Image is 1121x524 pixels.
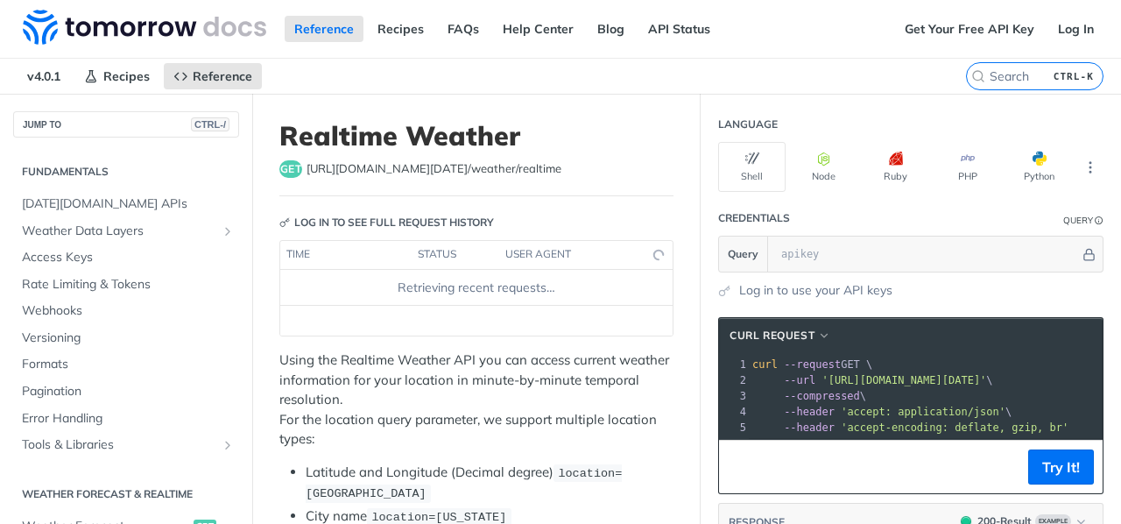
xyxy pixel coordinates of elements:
span: Reference [193,68,252,84]
a: Weather Data LayersShow subpages for Weather Data Layers [13,218,239,244]
kbd: CTRL-K [1049,67,1098,85]
button: PHP [934,142,1001,192]
span: cURL Request [730,328,814,343]
button: Hide [1080,245,1098,263]
a: Formats [13,351,239,378]
th: status [412,241,499,269]
div: Language [718,117,778,132]
div: Log in to see full request history [279,215,494,230]
span: --request [784,358,841,371]
span: get [279,160,302,178]
div: 1 [719,357,749,372]
a: Access Keys [13,244,239,271]
span: --header [784,406,835,418]
h2: Weather Forecast & realtime [13,486,239,502]
span: 'accept-encoding: deflate, gzip, br' [841,421,1068,434]
span: [DATE][DOMAIN_NAME] APIs [22,195,235,213]
span: curl [752,358,778,371]
div: 5 [719,420,749,435]
span: --url [784,374,815,386]
div: 4 [719,404,749,420]
span: \ [752,390,866,402]
button: Ruby [862,142,929,192]
a: Recipes [368,16,434,42]
span: 'accept: application/json' [841,406,1005,418]
a: Get Your Free API Key [895,16,1044,42]
span: Access Keys [22,249,235,266]
a: Pagination [13,379,239,405]
span: Pagination [22,383,235,400]
a: Log in to use your API keys [739,281,892,300]
div: Credentials [718,210,790,226]
a: Error Handling [13,406,239,432]
span: CTRL-/ [191,117,229,131]
a: Help Center [493,16,583,42]
a: Webhooks [13,298,239,324]
span: Rate Limiting & Tokens [22,276,235,294]
a: Versioning [13,325,239,351]
a: Rate Limiting & Tokens [13,272,239,298]
button: JUMP TOCTRL-/ [13,111,239,138]
div: 3 [719,388,749,404]
span: Webhooks [22,302,235,320]
span: Versioning [22,329,235,347]
h2: Fundamentals [13,164,239,180]
th: user agent [499,241,638,269]
button: Query [719,237,768,272]
div: 2 [719,372,749,388]
button: Node [790,142,857,192]
a: FAQs [438,16,489,42]
span: '[URL][DOMAIN_NAME][DATE]' [821,374,986,386]
span: GET \ [752,358,872,371]
a: Blog [588,16,634,42]
img: Tomorrow.io Weather API Docs [23,10,266,45]
a: Reference [164,63,262,89]
span: Tools & Libraries [22,436,216,454]
span: --compressed [784,390,860,402]
span: --header [784,421,835,434]
span: Weather Data Layers [22,223,216,240]
input: apikey [772,237,1080,272]
a: Log In [1048,16,1103,42]
button: Show subpages for Weather Data Layers [221,224,235,238]
a: [DATE][DOMAIN_NAME] APIs [13,191,239,217]
a: Recipes [74,63,159,89]
i: Information [1095,216,1103,225]
span: Query [728,246,758,262]
svg: More ellipsis [1082,159,1098,175]
div: QueryInformation [1063,214,1103,227]
span: Error Handling [22,410,235,428]
span: Recipes [103,68,150,84]
a: Reference [285,16,363,42]
p: Using the Realtime Weather API you can access current weather information for your location in mi... [279,351,673,450]
svg: Search [971,69,985,83]
span: location=[US_STATE] [371,511,506,524]
button: Copy to clipboard [728,454,752,480]
a: Tools & LibrariesShow subpages for Tools & Libraries [13,432,239,458]
button: Python [1005,142,1073,192]
button: Try It! [1028,450,1094,485]
span: \ [752,374,993,386]
h1: Realtime Weather [279,120,673,152]
div: Retrieving recent requests… [287,279,666,297]
li: Latitude and Longitude (Decimal degree) [306,463,673,504]
span: \ [752,406,1012,418]
span: v4.0.1 [18,63,70,89]
a: API Status [638,16,720,42]
button: More Languages [1077,154,1103,181]
div: Query [1063,214,1093,227]
svg: Key [279,217,290,228]
span: https://api.tomorrow.io/v4/weather/realtime [307,160,561,178]
th: time [280,241,412,269]
button: cURL Request [723,327,837,344]
button: Show subpages for Tools & Libraries [221,438,235,452]
span: Formats [22,356,235,373]
button: Shell [718,142,786,192]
